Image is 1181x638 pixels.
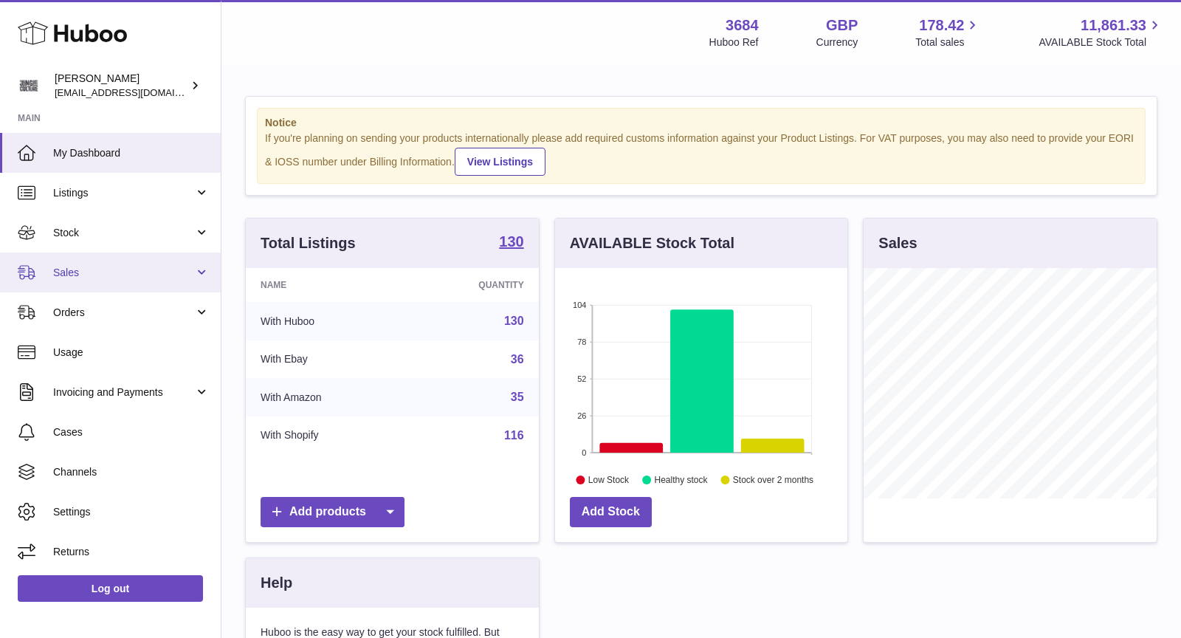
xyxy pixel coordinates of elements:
[53,306,194,320] span: Orders
[18,75,40,97] img: theinternationalventure@gmail.com
[577,374,586,383] text: 52
[573,301,586,309] text: 104
[588,475,630,485] text: Low Stock
[53,226,194,240] span: Stock
[577,411,586,420] text: 26
[1039,16,1163,49] a: 11,861.33 AVAILABLE Stock Total
[504,429,524,442] a: 116
[1081,16,1146,35] span: 11,861.33
[53,266,194,280] span: Sales
[726,16,759,35] strong: 3684
[816,35,858,49] div: Currency
[919,16,964,35] span: 178.42
[709,35,759,49] div: Huboo Ref
[53,186,194,200] span: Listings
[878,233,917,253] h3: Sales
[915,35,981,49] span: Total sales
[246,302,406,340] td: With Huboo
[265,116,1137,130] strong: Notice
[455,148,545,176] a: View Listings
[53,146,210,160] span: My Dashboard
[18,575,203,602] a: Log out
[826,16,858,35] strong: GBP
[246,378,406,416] td: With Amazon
[511,353,524,366] a: 36
[55,86,217,98] span: [EMAIL_ADDRESS][DOMAIN_NAME]
[246,416,406,455] td: With Shopify
[654,475,708,485] text: Healthy stock
[1039,35,1163,49] span: AVAILABLE Stock Total
[406,268,539,302] th: Quantity
[265,131,1137,176] div: If you're planning on sending your products internationally please add required customs informati...
[53,505,210,519] span: Settings
[570,233,734,253] h3: AVAILABLE Stock Total
[582,448,586,457] text: 0
[53,465,210,479] span: Channels
[499,234,523,249] strong: 130
[511,391,524,403] a: 35
[261,573,292,593] h3: Help
[53,385,194,399] span: Invoicing and Payments
[55,72,187,100] div: [PERSON_NAME]
[246,268,406,302] th: Name
[53,346,210,360] span: Usage
[733,475,813,485] text: Stock over 2 months
[577,337,586,346] text: 78
[261,233,356,253] h3: Total Listings
[570,497,652,527] a: Add Stock
[53,545,210,559] span: Returns
[246,340,406,379] td: With Ebay
[53,425,210,439] span: Cases
[504,315,524,327] a: 130
[915,16,981,49] a: 178.42 Total sales
[499,234,523,252] a: 130
[261,497,404,527] a: Add products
